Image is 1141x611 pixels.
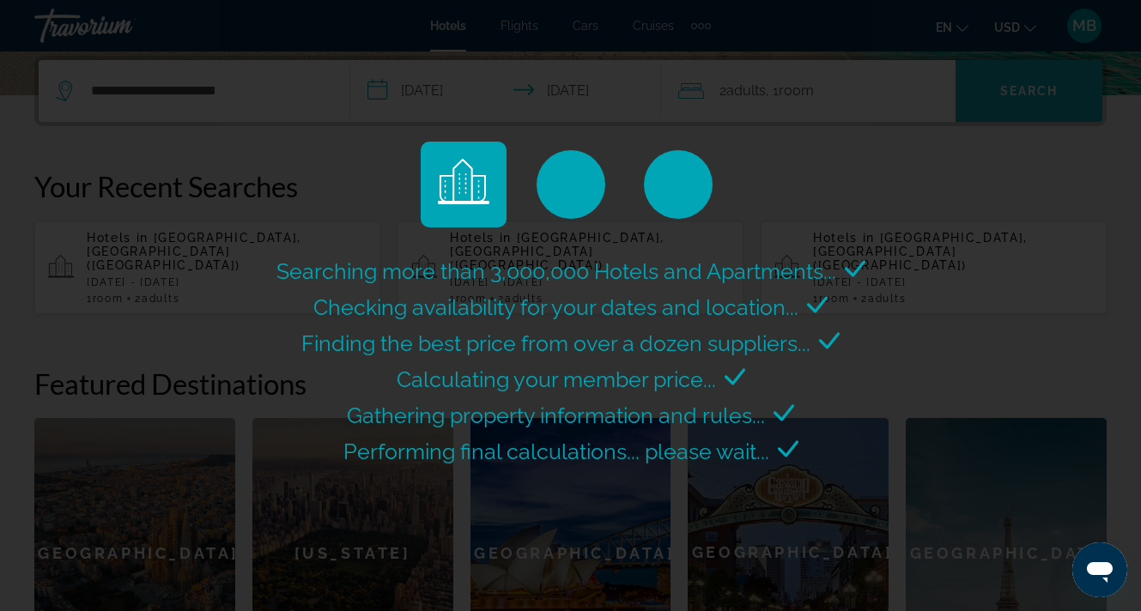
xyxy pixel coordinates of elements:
[1072,542,1127,597] iframe: Кнопка запуска окна обмена сообщениями
[397,366,716,392] span: Calculating your member price...
[276,258,836,284] span: Searching more than 3,000,000 Hotels and Apartments...
[313,294,798,320] span: Checking availability for your dates and location...
[343,439,769,464] span: Performing final calculations... please wait...
[301,330,810,356] span: Finding the best price from over a dozen suppliers...
[347,402,765,428] span: Gathering property information and rules...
